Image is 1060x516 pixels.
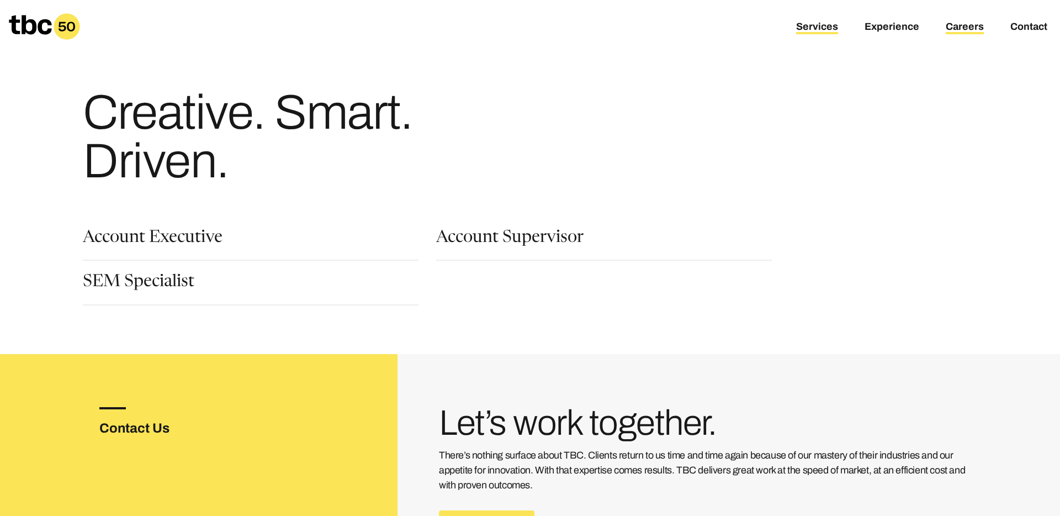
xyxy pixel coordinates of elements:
h3: Contact Us [99,418,205,438]
a: Homepage [9,13,80,40]
a: Contact [1010,21,1047,34]
h1: Creative. Smart. Driven. [83,88,507,186]
a: SEM Specialist [83,274,194,293]
a: Account Supervisor [436,230,584,249]
a: Careers [946,21,984,34]
a: Services [796,21,838,34]
a: Account Executive [83,230,222,249]
a: Experience [865,21,919,34]
h3: Let’s work together. [439,407,977,439]
p: There’s nothing surface about TBC. Clients return to us time and time again because of our master... [439,448,977,493]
